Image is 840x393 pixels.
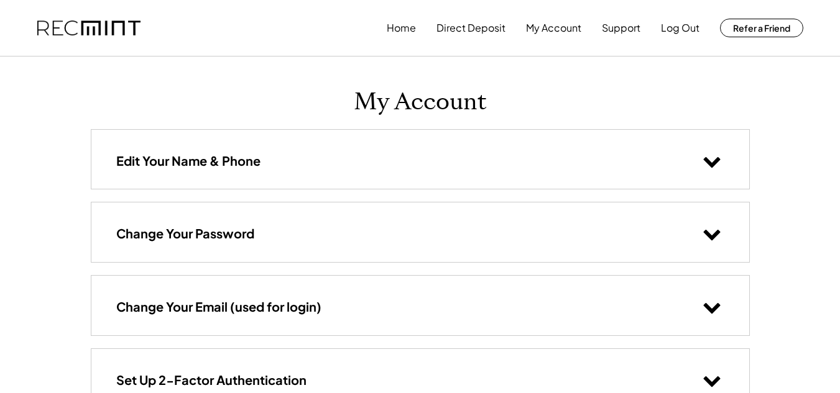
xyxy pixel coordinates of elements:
[387,16,416,40] button: Home
[116,372,307,388] h3: Set Up 2-Factor Authentication
[720,19,803,37] button: Refer a Friend
[602,16,640,40] button: Support
[37,20,141,36] img: recmint-logotype%403x.png
[436,16,505,40] button: Direct Deposit
[661,16,699,40] button: Log Out
[116,299,321,315] h3: Change Your Email (used for login)
[526,16,581,40] button: My Account
[354,88,487,117] h1: My Account
[116,153,261,169] h3: Edit Your Name & Phone
[116,225,254,242] h3: Change Your Password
